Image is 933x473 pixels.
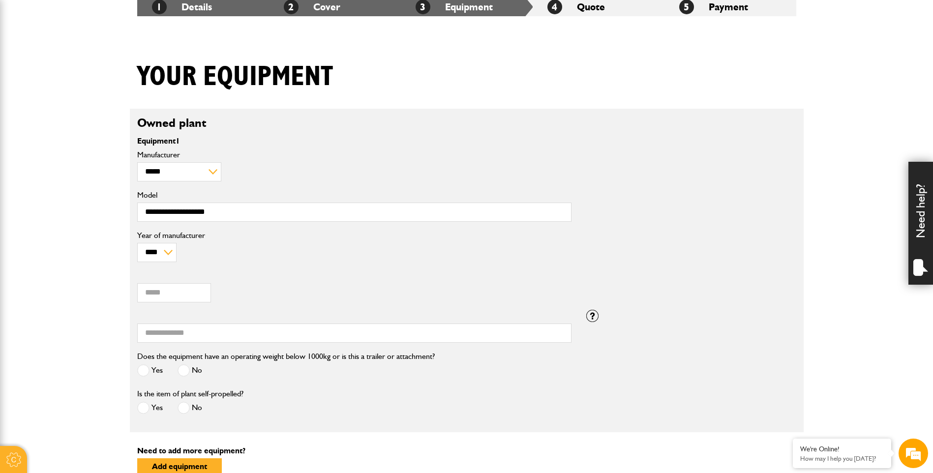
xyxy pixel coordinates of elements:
img: d_20077148190_company_1631870298795_20077148190 [17,55,41,68]
input: Enter your phone number [13,149,180,171]
h2: Owned plant [137,116,796,130]
input: Enter your email address [13,120,180,142]
label: Yes [137,364,163,377]
label: No [178,364,202,377]
a: 1Details [152,1,212,13]
h1: Your equipment [137,60,333,93]
div: We're Online! [800,445,884,453]
div: Chat with us now [51,55,165,68]
label: Is the item of plant self-propelled? [137,390,243,398]
label: Year of manufacturer [137,232,572,239]
input: Enter your last name [13,91,180,113]
a: 2Cover [284,1,340,13]
label: Does the equipment have an operating weight below 1000kg or is this a trailer or attachment? [137,353,435,360]
em: Start Chat [134,303,179,316]
label: Manufacturer [137,151,572,159]
label: Model [137,191,572,199]
div: Minimize live chat window [161,5,185,29]
p: Equipment [137,137,572,145]
p: How may I help you today? [800,455,884,462]
p: Need to add more equipment? [137,447,796,455]
div: Need help? [908,162,933,285]
textarea: Type your message and hit 'Enter' [13,178,180,295]
label: No [178,402,202,414]
span: 1 [176,136,180,146]
label: Yes [137,402,163,414]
